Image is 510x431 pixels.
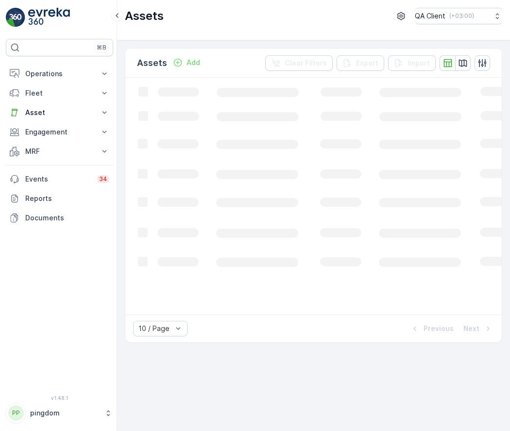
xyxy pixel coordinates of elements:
[6,64,113,83] button: Operations
[169,57,204,68] button: Add
[25,147,94,156] p: MRF
[187,58,200,67] p: Add
[6,189,113,208] a: Reports
[6,395,113,401] span: v 1.48.1
[388,55,436,71] button: Import
[463,324,479,333] p: Next
[25,174,91,184] p: Events
[25,108,94,117] p: Asset
[415,11,445,21] p: QA Client
[462,323,494,334] button: Next
[6,83,113,103] button: Fleet
[6,142,113,161] button: MRF
[265,55,333,71] button: Clear Filters
[6,8,25,27] img: logo
[337,55,384,71] button: Export
[25,88,94,98] p: Fleet
[6,103,113,122] button: Asset
[137,56,167,70] p: Assets
[6,122,113,142] button: Engagement
[125,8,164,24] p: Assets
[99,175,107,183] p: 34
[449,12,474,20] p: ( +03:00 )
[25,69,94,79] p: Operations
[25,127,94,137] p: Engagement
[6,169,113,189] a: Events34
[285,58,327,68] p: Clear Filters
[30,408,100,418] p: pingdom
[415,8,502,24] button: QA Client(+03:00)
[28,8,70,27] img: logo_light-DOdMpM7g.png
[25,213,109,223] p: Documents
[25,194,109,203] p: Reports
[6,208,113,228] a: Documents
[8,405,24,421] div: PP
[424,324,454,333] p: Previous
[356,58,378,68] p: Export
[6,403,113,423] button: PPpingdom
[408,58,430,68] p: Import
[97,44,106,51] p: ⌘B
[409,323,455,334] button: Previous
